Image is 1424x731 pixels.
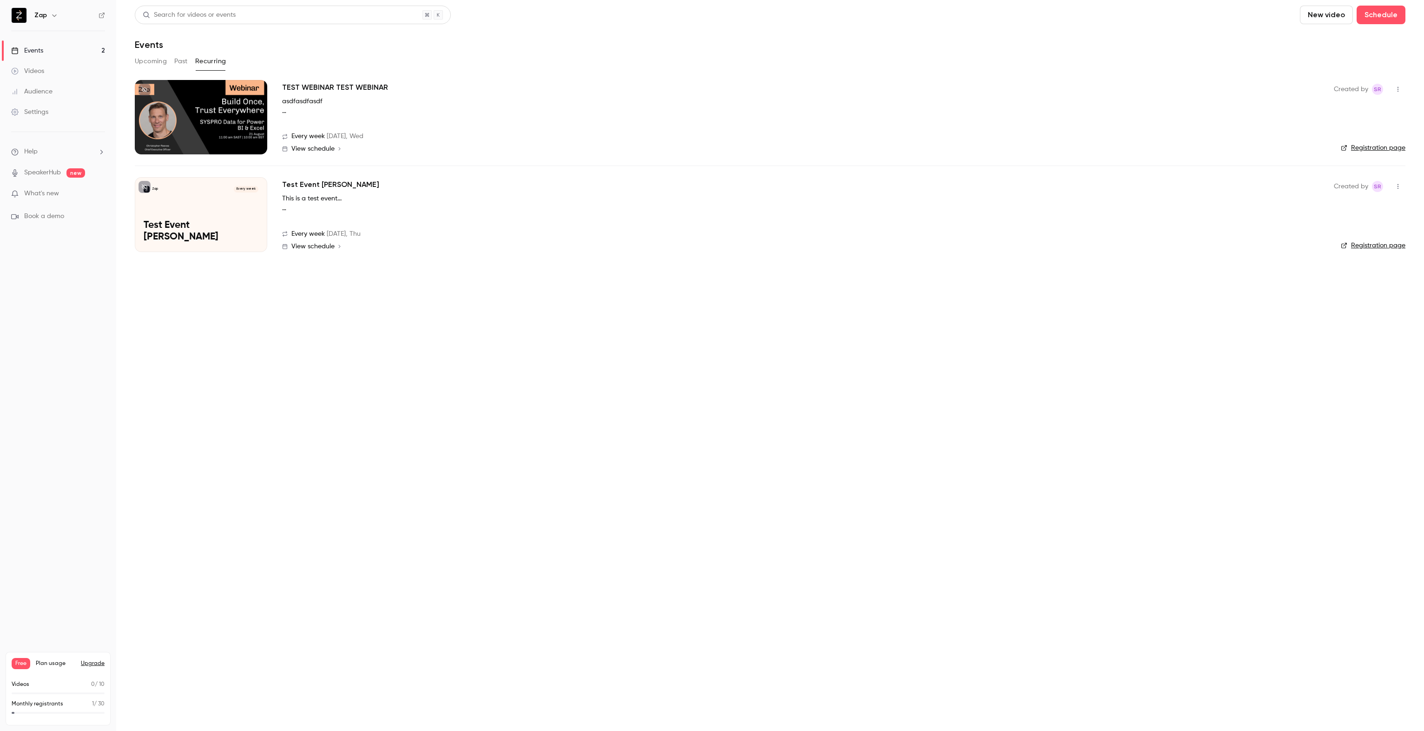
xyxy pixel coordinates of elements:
span: Plan usage [36,660,75,667]
p: Videos [12,680,29,689]
p: Test Event [PERSON_NAME] [144,220,259,243]
span: View schedule [291,243,335,250]
span: Every week [291,132,325,141]
button: Schedule [1357,6,1405,24]
div: Audience [11,87,53,96]
button: Upcoming [135,54,167,69]
a: TEST WEBINAR TEST WEBINAR [282,82,388,93]
a: Registration page [1341,241,1405,250]
a: Test Event SimonZapEvery weekTest Event [PERSON_NAME] [135,177,267,252]
button: Upgrade [81,660,105,667]
button: Recurring [195,54,226,69]
a: Test Event [PERSON_NAME] [282,179,379,190]
p: / 30 [92,700,105,708]
p: Monthly registrants [12,700,63,708]
span: Help [24,147,38,157]
span: What's new [24,189,59,199]
li: help-dropdown-opener [11,147,105,157]
h6: Zap [34,11,47,20]
p: This is a test event... [282,194,342,204]
h1: Events [135,39,163,50]
p: Zap [152,187,158,191]
div: Search for videos or events [143,10,236,20]
span: SR [1374,84,1381,95]
span: 0 [91,682,95,687]
span: Book a demo [24,212,64,221]
a: View schedule [282,243,1319,250]
span: Simon Ryan [1372,181,1383,192]
span: SR [1374,181,1381,192]
span: new [66,168,85,178]
div: Events [11,46,43,55]
span: 1 [92,701,94,707]
span: Free [12,658,30,669]
a: Registration page [1341,143,1405,153]
p: / 10 [91,680,105,689]
span: Every week [234,186,258,193]
a: SpeakerHub [24,168,61,178]
span: Created by [1334,84,1368,95]
h1: asdfasdfasdf [282,97,462,106]
span: View schedule [291,146,335,152]
img: Zap [12,8,26,23]
a: View schedule [282,145,1319,153]
div: Videos [11,66,44,76]
button: New video [1300,6,1353,24]
div: Settings [11,107,48,117]
span: [DATE], Thu [327,229,361,239]
span: Simon Ryan [1372,84,1383,95]
button: Past [174,54,188,69]
span: [DATE], Wed [327,132,363,141]
span: Every week [291,229,325,239]
span: Created by [1334,181,1368,192]
iframe: Noticeable Trigger [94,190,105,198]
